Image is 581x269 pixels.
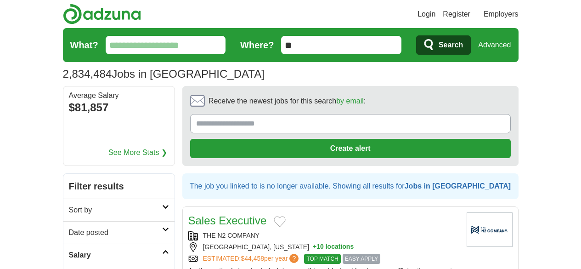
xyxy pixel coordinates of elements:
[203,254,301,264] a: ESTIMATED:$44,458per year?
[304,254,340,264] span: TOP MATCH
[240,38,274,52] label: Where?
[190,139,511,158] button: Create alert
[63,221,175,244] a: Date posted
[241,255,264,262] span: $44,458
[478,36,511,54] a: Advanced
[108,147,167,158] a: See More Stats ❯
[63,244,175,266] a: Salary
[63,4,141,24] img: Adzuna logo
[443,9,470,20] a: Register
[182,173,519,199] div: The job you linked to is no longer available. Showing all results for
[69,227,162,238] h2: Date posted
[69,205,162,216] h2: Sort by
[63,66,112,82] span: 2,834,484
[188,231,459,240] div: THE N2 COMPANY
[416,35,471,55] button: Search
[336,97,364,105] a: by email
[188,214,267,227] a: Sales Executive
[209,96,366,107] span: Receive the newest jobs for this search :
[484,9,519,20] a: Employers
[188,242,459,252] div: [GEOGRAPHIC_DATA], [US_STATE]
[63,68,265,80] h1: Jobs in [GEOGRAPHIC_DATA]
[69,92,169,99] div: Average Salary
[405,182,511,190] strong: Jobs in [GEOGRAPHIC_DATA]
[417,9,435,20] a: Login
[343,254,380,264] span: EASY APPLY
[63,174,175,199] h2: Filter results
[70,38,98,52] label: What?
[313,242,354,252] button: +10 locations
[439,36,463,54] span: Search
[69,250,162,261] h2: Salary
[289,254,299,263] span: ?
[274,216,286,227] button: Add to favorite jobs
[69,99,169,116] div: $81,857
[313,242,316,252] span: +
[63,199,175,221] a: Sort by
[467,212,513,247] img: Company logo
